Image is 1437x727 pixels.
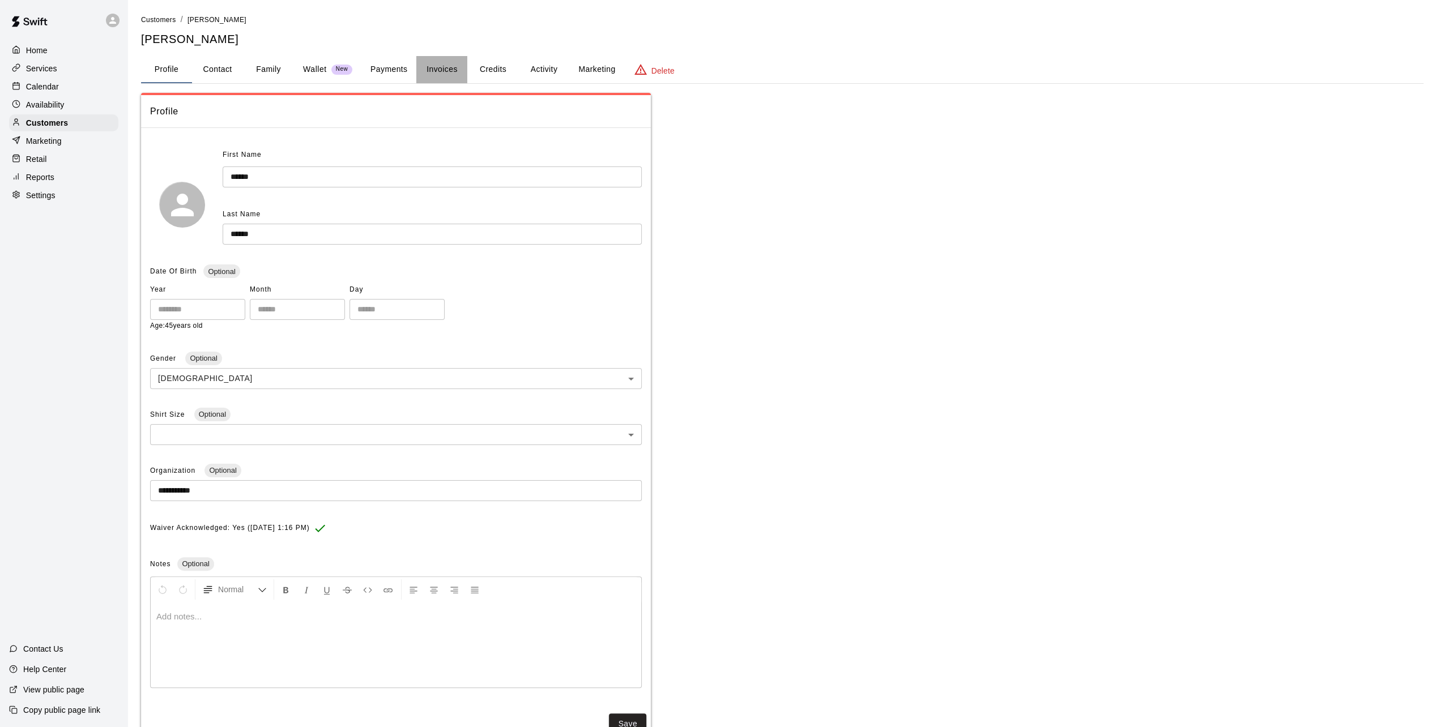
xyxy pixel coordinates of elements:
[194,410,231,418] span: Optional
[9,151,118,168] a: Retail
[467,56,518,83] button: Credits
[173,579,193,600] button: Redo
[518,56,569,83] button: Activity
[26,117,68,129] p: Customers
[26,99,65,110] p: Availability
[187,16,246,24] span: [PERSON_NAME]
[141,56,1423,83] div: basic tabs example
[338,579,357,600] button: Format Strikethrough
[204,466,241,474] span: Optional
[361,56,416,83] button: Payments
[9,96,118,113] a: Availability
[150,281,245,299] span: Year
[416,56,467,83] button: Invoices
[185,354,221,362] span: Optional
[23,643,63,655] p: Contact Us
[23,664,66,675] p: Help Center
[141,14,1423,26] nav: breadcrumb
[9,42,118,59] a: Home
[26,81,59,92] p: Calendar
[9,187,118,204] a: Settings
[150,104,642,119] span: Profile
[331,66,352,73] span: New
[150,560,170,568] span: Notes
[349,281,445,299] span: Day
[250,281,345,299] span: Month
[23,704,100,716] p: Copy public page link
[23,684,84,695] p: View public page
[218,584,258,595] span: Normal
[223,146,262,164] span: First Name
[303,63,327,75] p: Wallet
[317,579,336,600] button: Format Underline
[404,579,423,600] button: Left Align
[150,267,197,275] span: Date Of Birth
[9,78,118,95] a: Calendar
[150,519,310,537] span: Waiver Acknowledged: Yes ([DATE] 1:16 PM)
[9,60,118,77] a: Services
[26,135,62,147] p: Marketing
[26,63,57,74] p: Services
[297,579,316,600] button: Format Italics
[153,579,172,600] button: Undo
[9,132,118,149] a: Marketing
[465,579,484,600] button: Justify Align
[569,56,624,83] button: Marketing
[181,14,183,25] li: /
[26,190,56,201] p: Settings
[26,153,47,165] p: Retail
[177,559,214,568] span: Optional
[358,579,377,600] button: Insert Code
[150,410,187,418] span: Shirt Size
[9,169,118,186] a: Reports
[141,32,1423,47] h5: [PERSON_NAME]
[445,579,464,600] button: Right Align
[651,65,675,76] p: Delete
[150,322,203,330] span: Age: 45 years old
[378,579,398,600] button: Insert Link
[424,579,444,600] button: Center Align
[9,114,118,131] a: Customers
[141,16,176,24] span: Customers
[198,579,271,600] button: Formatting Options
[192,56,243,83] button: Contact
[243,56,294,83] button: Family
[223,210,261,218] span: Last Name
[203,267,240,276] span: Optional
[26,45,48,56] p: Home
[141,15,176,24] a: Customers
[141,56,192,83] button: Profile
[26,172,54,183] p: Reports
[150,354,178,362] span: Gender
[150,368,642,389] div: [DEMOGRAPHIC_DATA]
[150,467,198,474] span: Organization
[276,579,296,600] button: Format Bold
